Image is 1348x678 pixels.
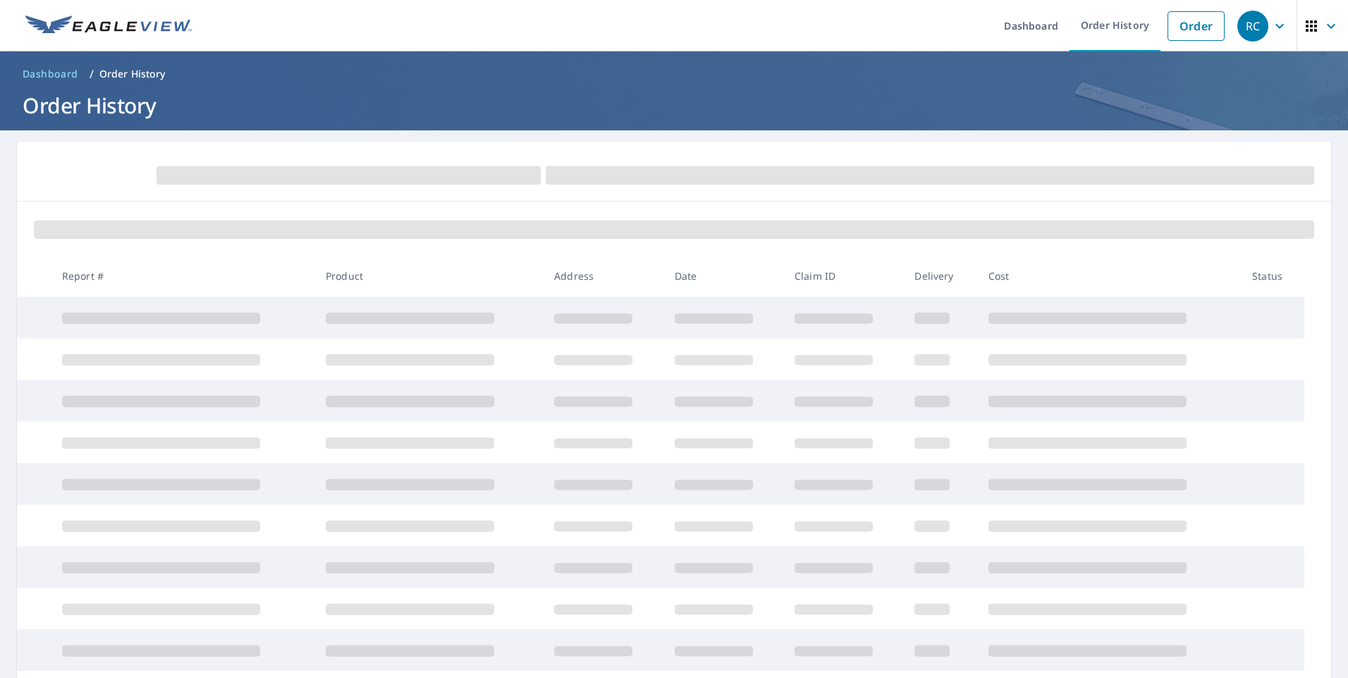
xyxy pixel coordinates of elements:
[17,63,84,85] a: Dashboard
[783,255,903,297] th: Claim ID
[663,255,783,297] th: Date
[23,67,78,81] span: Dashboard
[1237,11,1268,42] div: RC
[977,255,1241,297] th: Cost
[17,63,1331,85] nav: breadcrumb
[90,66,94,82] li: /
[314,255,543,297] th: Product
[17,91,1331,120] h1: Order History
[1241,255,1304,297] th: Status
[543,255,663,297] th: Address
[25,16,192,37] img: EV Logo
[1168,11,1225,41] a: Order
[51,255,314,297] th: Report #
[903,255,976,297] th: Delivery
[99,67,166,81] p: Order History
